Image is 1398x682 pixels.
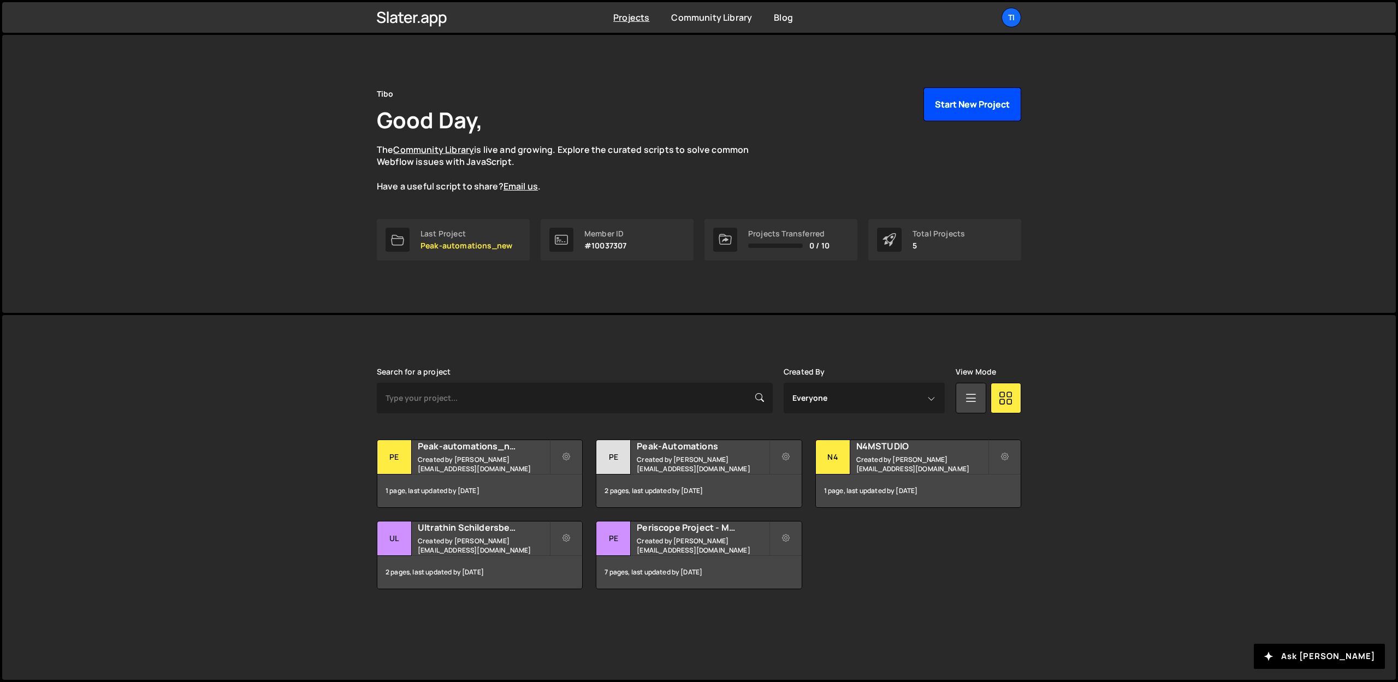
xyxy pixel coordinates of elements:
[377,440,412,475] div: Pe
[418,536,549,555] small: Created by [PERSON_NAME][EMAIL_ADDRESS][DOMAIN_NAME]
[596,521,802,589] a: Pe Periscope Project - Metamorphic Art Studio Created by [PERSON_NAME][EMAIL_ADDRESS][DOMAIN_NAME...
[856,440,988,452] h2: N4MSTUDIO
[956,367,996,376] label: View Mode
[584,229,626,238] div: Member ID
[923,87,1021,121] button: Start New Project
[377,556,582,589] div: 2 pages, last updated by [DATE]
[584,241,626,250] p: #10037307
[377,475,582,507] div: 1 page, last updated by [DATE]
[856,455,988,473] small: Created by [PERSON_NAME][EMAIL_ADDRESS][DOMAIN_NAME]
[377,521,583,589] a: Ul Ultrathin Schildersbedrijf Created by [PERSON_NAME][EMAIL_ADDRESS][DOMAIN_NAME] 2 pages, last ...
[784,367,825,376] label: Created By
[377,105,483,135] h1: Good Day,
[1002,8,1021,27] a: Ti
[637,440,768,452] h2: Peak-Automations
[377,367,451,376] label: Search for a project
[377,144,770,193] p: The is live and growing. Explore the curated scripts to solve common Webflow issues with JavaScri...
[637,521,768,533] h2: Periscope Project - Metamorphic Art Studio
[596,475,801,507] div: 2 pages, last updated by [DATE]
[815,440,1021,508] a: N4 N4MSTUDIO Created by [PERSON_NAME][EMAIL_ADDRESS][DOMAIN_NAME] 1 page, last updated by [DATE]
[377,521,412,556] div: Ul
[503,180,538,192] a: Email us
[596,440,802,508] a: Pe Peak-Automations Created by [PERSON_NAME][EMAIL_ADDRESS][DOMAIN_NAME] 2 pages, last updated by...
[913,229,965,238] div: Total Projects
[671,11,752,23] a: Community Library
[809,241,830,250] span: 0 / 10
[596,521,631,556] div: Pe
[816,440,850,475] div: N4
[377,87,394,100] div: Tibo
[420,241,512,250] p: Peak-automations_new
[418,440,549,452] h2: Peak-automations_new
[377,440,583,508] a: Pe Peak-automations_new Created by [PERSON_NAME][EMAIL_ADDRESS][DOMAIN_NAME] 1 page, last updated...
[774,11,793,23] a: Blog
[637,536,768,555] small: Created by [PERSON_NAME][EMAIL_ADDRESS][DOMAIN_NAME]
[377,383,773,413] input: Type your project...
[596,556,801,589] div: 7 pages, last updated by [DATE]
[420,229,512,238] div: Last Project
[377,219,530,260] a: Last Project Peak-automations_new
[418,455,549,473] small: Created by [PERSON_NAME][EMAIL_ADDRESS][DOMAIN_NAME]
[913,241,965,250] p: 5
[637,455,768,473] small: Created by [PERSON_NAME][EMAIL_ADDRESS][DOMAIN_NAME]
[816,475,1021,507] div: 1 page, last updated by [DATE]
[596,440,631,475] div: Pe
[613,11,649,23] a: Projects
[1254,644,1385,669] button: Ask [PERSON_NAME]
[748,229,830,238] div: Projects Transferred
[393,144,474,156] a: Community Library
[418,521,549,533] h2: Ultrathin Schildersbedrijf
